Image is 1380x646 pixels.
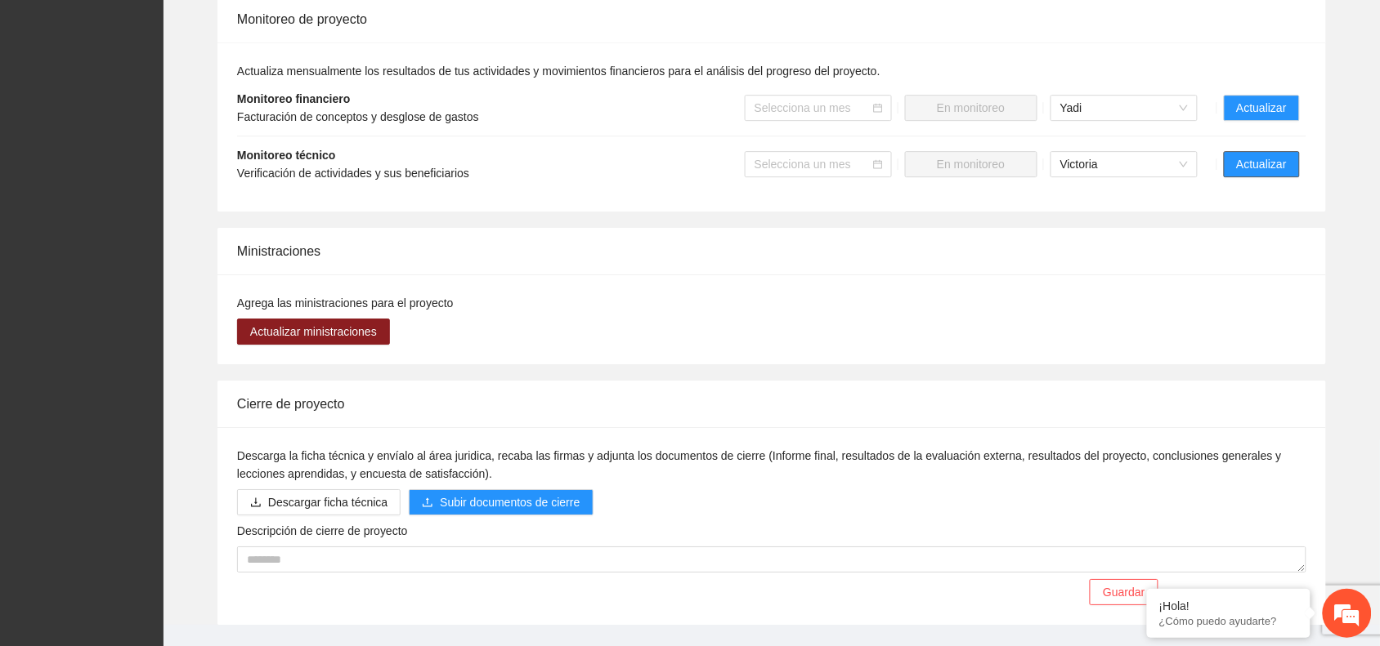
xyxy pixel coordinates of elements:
div: Cierre de proyecto [237,381,1306,427]
strong: Monitoreo técnico [237,149,336,162]
span: Actualiza mensualmente los resultados de tus actividades y movimientos financieros para el anális... [237,65,880,78]
button: Actualizar [1224,95,1300,121]
span: Guardar [1103,583,1145,601]
span: calendar [873,103,883,113]
span: calendar [873,159,883,169]
a: Actualizar ministraciones [237,325,390,338]
span: Victoria [1060,152,1188,176]
div: Minimizar ventana de chat en vivo [268,8,307,47]
button: Actualizar ministraciones [237,319,390,345]
span: Descarga la ficha técnica y envíalo al área juridica, recaba las firmas y adjunta los documentos ... [237,449,1282,480]
button: Guardar [1090,579,1158,605]
span: uploadSubir documentos de cierre [409,496,593,509]
span: Facturación de conceptos y desglose de gastos [237,110,479,123]
span: Actualizar [1237,155,1287,173]
textarea: Escriba su mensaje y pulse “Intro” [8,446,311,503]
textarea: Descripción de cierre de proyecto [237,546,1306,572]
span: download [250,497,262,510]
span: Actualizar ministraciones [250,323,377,341]
span: Verificación de actividades y sus beneficiarios [237,167,469,180]
label: Descripción de cierre de proyecto [237,522,408,540]
strong: Monitoreo financiero [237,92,350,105]
button: downloadDescargar ficha técnica [237,489,401,515]
a: downloadDescargar ficha técnica [237,496,401,509]
span: Estamos en línea. [95,218,226,383]
div: ¡Hola! [1159,599,1298,613]
span: Actualizar [1237,99,1287,117]
span: Agrega las ministraciones para el proyecto [237,296,454,310]
button: Actualizar [1224,151,1300,177]
span: upload [422,497,433,510]
p: ¿Cómo puedo ayudarte? [1159,615,1298,627]
div: Ministraciones [237,228,1306,274]
span: Subir documentos de cierre [440,493,580,511]
span: Yadi [1060,96,1188,120]
span: Descargar ficha técnica [268,493,388,511]
button: uploadSubir documentos de cierre [409,489,593,515]
div: Chatee con nosotros ahora [85,83,275,105]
